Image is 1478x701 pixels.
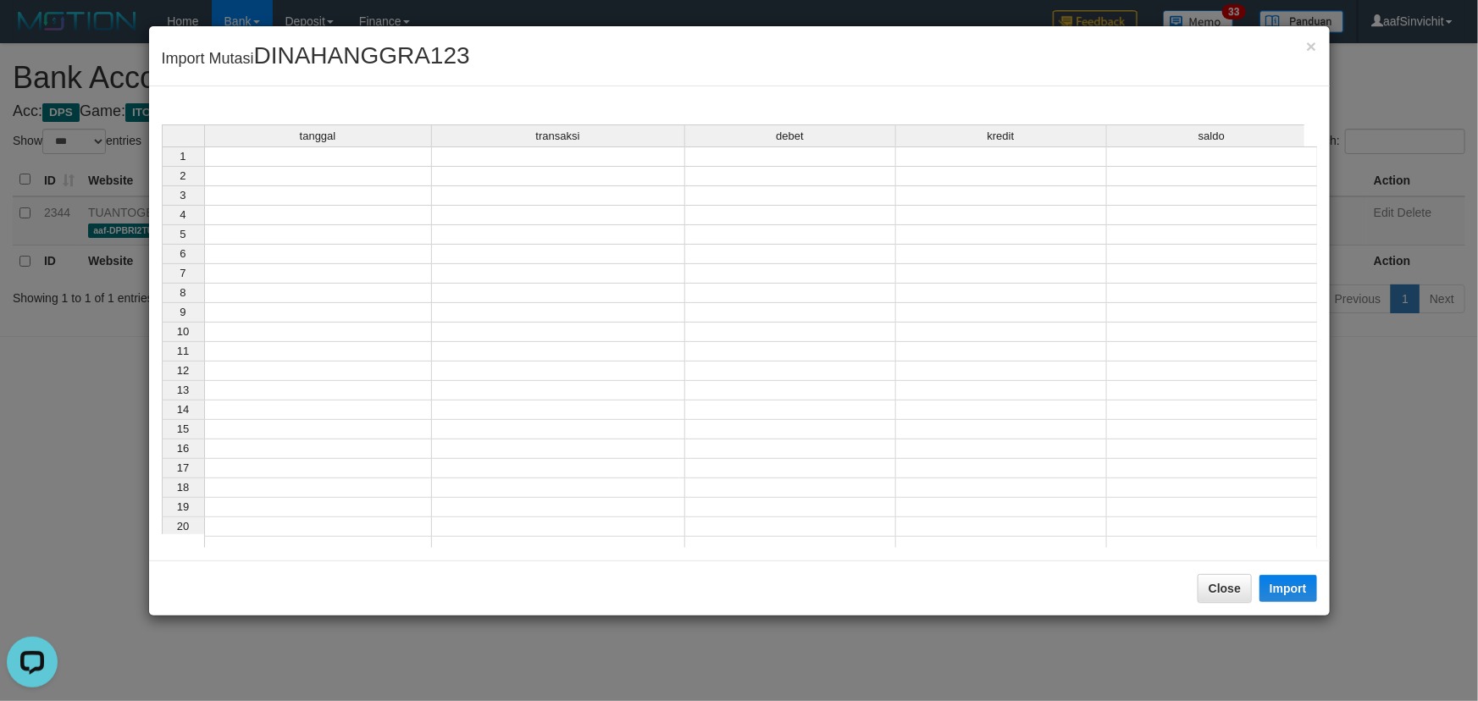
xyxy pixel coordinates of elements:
span: × [1306,36,1316,56]
span: 19 [177,500,189,513]
th: Select whole grid [162,124,204,146]
span: 1 [180,150,185,163]
span: 12 [177,364,189,377]
span: 7 [180,267,185,279]
span: 3 [180,189,185,201]
span: 6 [180,247,185,260]
button: Open LiveChat chat widget [7,7,58,58]
span: Import Mutasi [162,50,470,67]
span: transaksi [535,130,579,142]
span: 4 [180,208,185,221]
span: saldo [1198,130,1225,142]
span: 13 [177,384,189,396]
span: 9 [180,306,185,318]
span: 17 [177,461,189,474]
span: kredit [988,130,1015,142]
span: 20 [177,520,189,533]
span: 2 [180,169,185,182]
span: 14 [177,403,189,416]
span: 16 [177,442,189,455]
span: 11 [177,345,189,357]
span: 18 [177,481,189,494]
span: debet [776,130,804,142]
span: tanggal [300,130,336,142]
span: 10 [177,325,189,338]
button: Import [1259,575,1317,602]
button: Close [1198,574,1252,603]
span: DINAHANGGRA123 [254,42,470,69]
span: 15 [177,422,189,435]
span: 5 [180,228,185,240]
span: 8 [180,286,185,299]
button: Close [1306,37,1316,55]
